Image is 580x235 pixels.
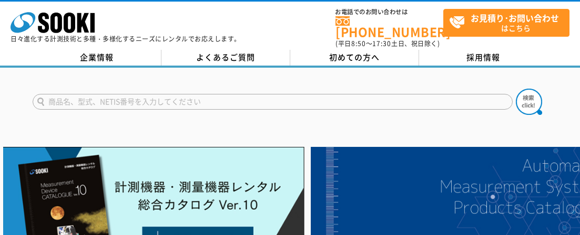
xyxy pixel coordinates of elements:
a: よくあるご質問 [161,50,290,66]
a: 採用情報 [419,50,548,66]
a: 企業情報 [33,50,161,66]
span: (平日 ～ 土日、祝日除く) [335,39,440,48]
img: btn_search.png [516,89,542,115]
span: お電話でのお問い合わせは [335,9,443,15]
input: 商品名、型式、NETIS番号を入力してください [33,94,513,110]
a: 初めての方へ [290,50,419,66]
span: 8:50 [351,39,366,48]
span: 17:30 [372,39,391,48]
p: 日々進化する計測技術と多種・多様化するニーズにレンタルでお応えします。 [11,36,241,42]
span: 初めての方へ [329,51,380,63]
span: はこちら [449,9,569,36]
strong: お見積り･お問い合わせ [471,12,559,24]
a: [PHONE_NUMBER] [335,16,443,38]
a: お見積り･お問い合わせはこちら [443,9,569,37]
